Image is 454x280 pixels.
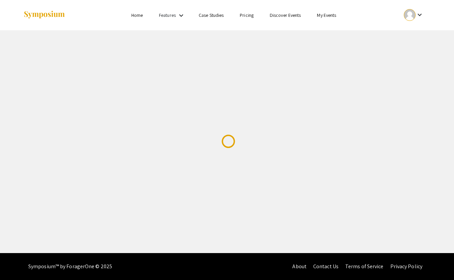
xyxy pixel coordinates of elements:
a: Terms of Service [345,263,384,270]
a: Case Studies [199,12,224,18]
a: Features [159,12,176,18]
a: My Events [317,12,336,18]
div: Symposium™ by ForagerOne © 2025 [28,253,112,280]
button: Expand account dropdown [397,7,431,23]
a: Pricing [240,12,254,18]
mat-icon: Expand account dropdown [416,11,424,19]
img: Symposium by ForagerOne [23,10,65,20]
a: Contact Us [313,263,338,270]
mat-icon: Expand Features list [177,11,185,20]
a: Home [131,12,143,18]
a: Privacy Policy [390,263,422,270]
a: Discover Events [270,12,301,18]
a: About [292,263,306,270]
